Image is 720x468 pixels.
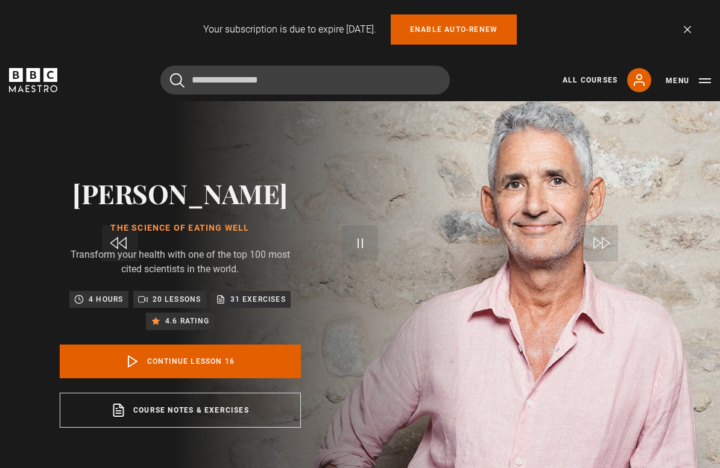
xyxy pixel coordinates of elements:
h2: [PERSON_NAME] [60,178,301,208]
p: 20 lessons [153,293,201,305]
button: Submit the search query [170,73,185,88]
a: Enable auto-renew [391,14,517,45]
p: Transform your health with one of the top 100 most cited scientists in the world. [60,248,301,276]
a: All Courses [563,75,617,86]
p: 31 exercises [230,293,286,305]
button: Toggle navigation [666,75,711,87]
p: 4 hours [89,293,123,305]
a: Course notes & exercises [60,393,301,428]
p: 4.6 rating [165,315,209,327]
input: Search [160,66,450,95]
svg: BBC Maestro [9,68,57,92]
p: Your subscription is due to expire [DATE]. [203,22,376,37]
a: Continue lesson 16 [60,345,301,378]
h1: The Science of Eating Well [60,223,301,233]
